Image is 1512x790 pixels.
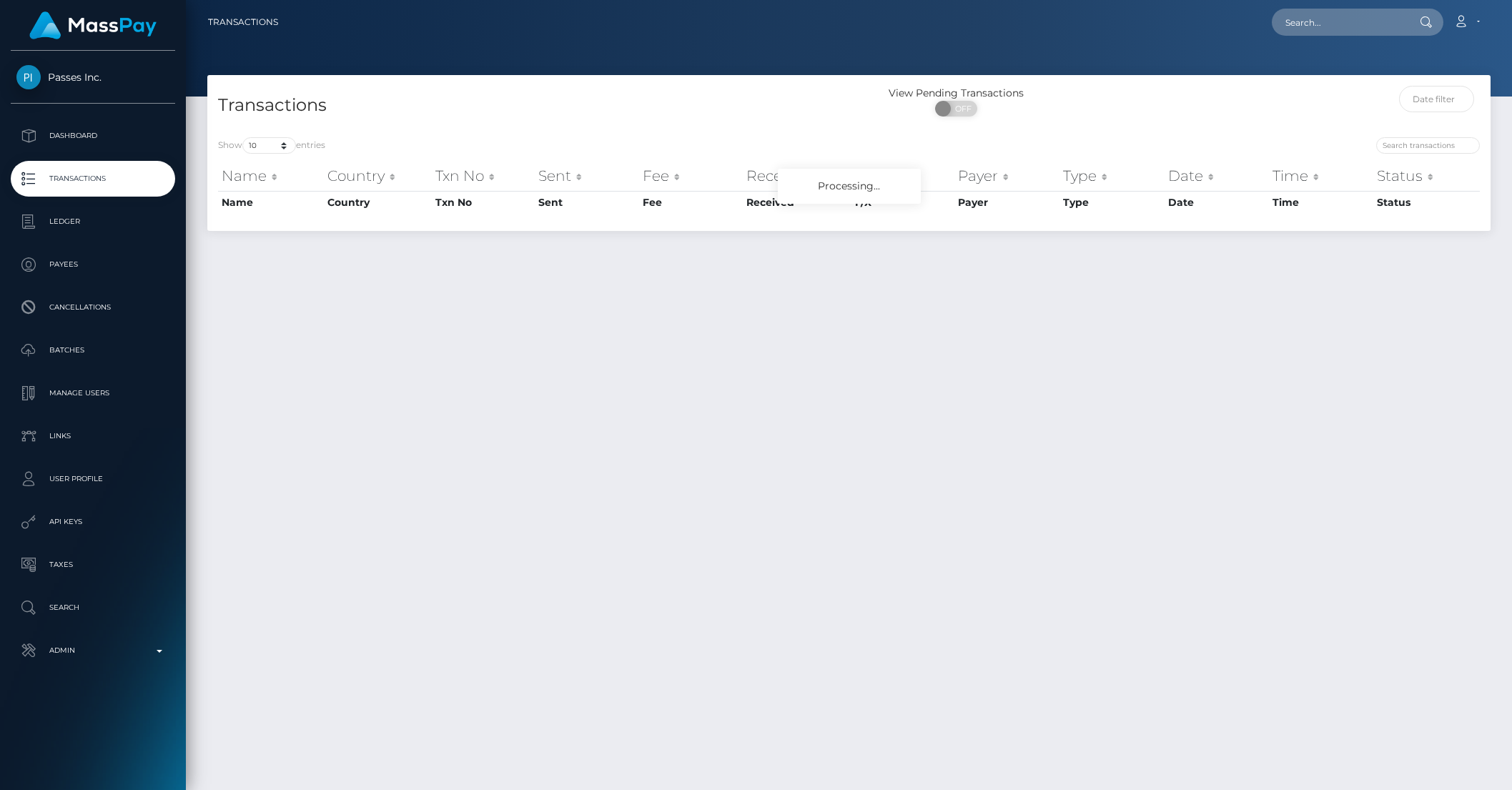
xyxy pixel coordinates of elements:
p: Links [16,425,169,447]
p: Cancellations [16,297,169,318]
select: Showentries [242,137,296,154]
th: Sent [535,191,639,214]
th: Country [324,162,432,190]
th: Name [218,162,324,190]
th: Country [324,191,432,214]
p: Ledger [16,211,169,232]
th: Txn No [432,191,535,214]
a: Cancellations [11,290,175,325]
input: Date filter [1399,86,1474,112]
p: Search [16,597,169,618]
a: Transactions [208,7,278,37]
span: Passes Inc. [11,71,175,84]
span: OFF [943,101,979,117]
th: Status [1373,191,1480,214]
th: Payer [954,162,1059,190]
th: Name [218,191,324,214]
th: Received [743,162,851,190]
p: Taxes [16,554,169,576]
a: Search [11,590,175,626]
th: Fee [639,191,743,214]
label: Show entries [218,137,325,154]
th: Time [1269,162,1374,190]
a: User Profile [11,461,175,497]
img: Passes Inc. [16,65,41,89]
a: Links [11,418,175,454]
th: Sent [535,162,639,190]
a: Payees [11,247,175,282]
p: API Keys [16,511,169,533]
input: Search transactions [1376,137,1480,154]
th: Type [1059,191,1164,214]
p: Admin [16,640,169,661]
p: Dashboard [16,125,169,147]
a: Transactions [11,161,175,197]
th: Received [743,191,851,214]
th: F/X [851,162,954,190]
p: User Profile [16,468,169,490]
th: Fee [639,162,743,190]
th: Type [1059,162,1164,190]
p: Transactions [16,168,169,189]
th: Date [1165,191,1269,214]
a: Admin [11,633,175,668]
a: Manage Users [11,375,175,411]
th: Status [1373,162,1480,190]
p: Payees [16,254,169,275]
a: API Keys [11,504,175,540]
div: Processing... [778,169,921,204]
p: Batches [16,340,169,361]
th: Time [1269,191,1374,214]
th: Payer [954,191,1059,214]
a: Batches [11,332,175,368]
div: View Pending Transactions [849,86,1063,101]
a: Taxes [11,547,175,583]
img: MassPay Logo [29,11,157,39]
a: Dashboard [11,118,175,154]
input: Search... [1272,9,1406,36]
h4: Transactions [218,93,839,118]
a: Ledger [11,204,175,240]
th: Date [1165,162,1269,190]
p: Manage Users [16,382,169,404]
th: Txn No [432,162,535,190]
